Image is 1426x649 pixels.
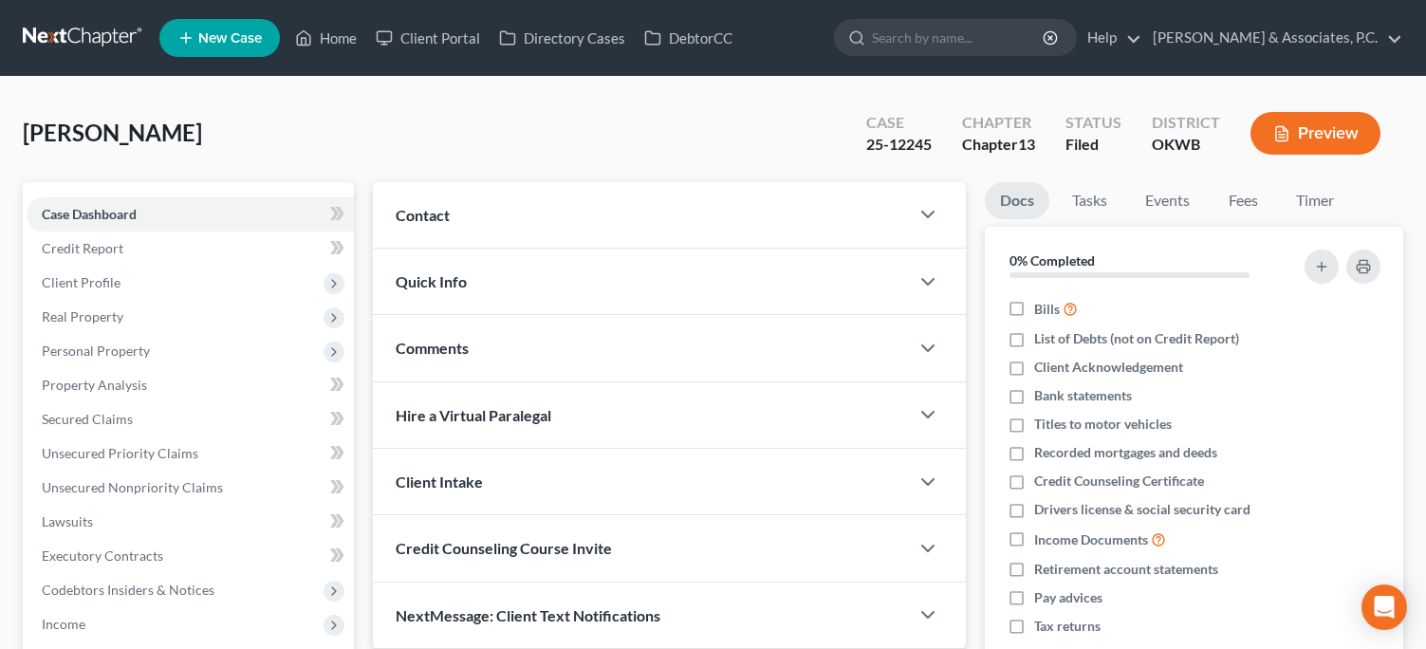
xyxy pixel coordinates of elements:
[286,21,366,55] a: Home
[1034,560,1218,579] span: Retirement account statements
[490,21,635,55] a: Directory Cases
[1034,300,1060,319] span: Bills
[1009,252,1095,269] strong: 0% Completed
[1018,135,1035,153] span: 13
[396,339,469,357] span: Comments
[396,473,483,491] span: Client Intake
[42,582,214,598] span: Codebtors Insiders & Notices
[42,513,93,529] span: Lawsuits
[366,21,490,55] a: Client Portal
[42,274,120,290] span: Client Profile
[396,206,450,224] span: Contact
[985,182,1049,219] a: Docs
[1152,112,1220,134] div: District
[962,134,1035,156] div: Chapter
[42,616,85,632] span: Income
[872,20,1046,55] input: Search by name...
[42,240,123,256] span: Credit Report
[635,21,742,55] a: DebtorCC
[27,436,354,471] a: Unsecured Priority Claims
[42,547,163,564] span: Executory Contracts
[27,539,354,573] a: Executory Contracts
[962,112,1035,134] div: Chapter
[1034,329,1239,348] span: List of Debts (not on Credit Report)
[1281,182,1349,219] a: Timer
[27,505,354,539] a: Lawsuits
[396,539,612,557] span: Credit Counseling Course Invite
[1034,588,1102,607] span: Pay advices
[27,402,354,436] a: Secured Claims
[1130,182,1205,219] a: Events
[396,272,467,290] span: Quick Info
[1034,617,1101,636] span: Tax returns
[27,471,354,505] a: Unsecured Nonpriority Claims
[42,445,198,461] span: Unsecured Priority Claims
[1034,500,1250,519] span: Drivers license & social security card
[1361,584,1407,630] div: Open Intercom Messenger
[1034,415,1172,434] span: Titles to motor vehicles
[866,112,932,134] div: Case
[1078,21,1141,55] a: Help
[27,232,354,266] a: Credit Report
[396,606,660,624] span: NextMessage: Client Text Notifications
[1034,358,1183,377] span: Client Acknowledgement
[27,368,354,402] a: Property Analysis
[198,31,262,46] span: New Case
[42,343,150,359] span: Personal Property
[42,411,133,427] span: Secured Claims
[42,206,137,222] span: Case Dashboard
[1143,21,1402,55] a: [PERSON_NAME] & Associates, P.C.
[1057,182,1122,219] a: Tasks
[1065,134,1121,156] div: Filed
[1034,530,1148,549] span: Income Documents
[1034,443,1217,462] span: Recorded mortgages and deeds
[1250,112,1380,155] button: Preview
[1213,182,1273,219] a: Fees
[42,308,123,324] span: Real Property
[1065,112,1121,134] div: Status
[396,406,551,424] span: Hire a Virtual Paralegal
[866,134,932,156] div: 25-12245
[42,377,147,393] span: Property Analysis
[1034,472,1204,491] span: Credit Counseling Certificate
[27,197,354,232] a: Case Dashboard
[42,479,223,495] span: Unsecured Nonpriority Claims
[23,119,202,146] span: [PERSON_NAME]
[1152,134,1220,156] div: OKWB
[1034,386,1132,405] span: Bank statements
